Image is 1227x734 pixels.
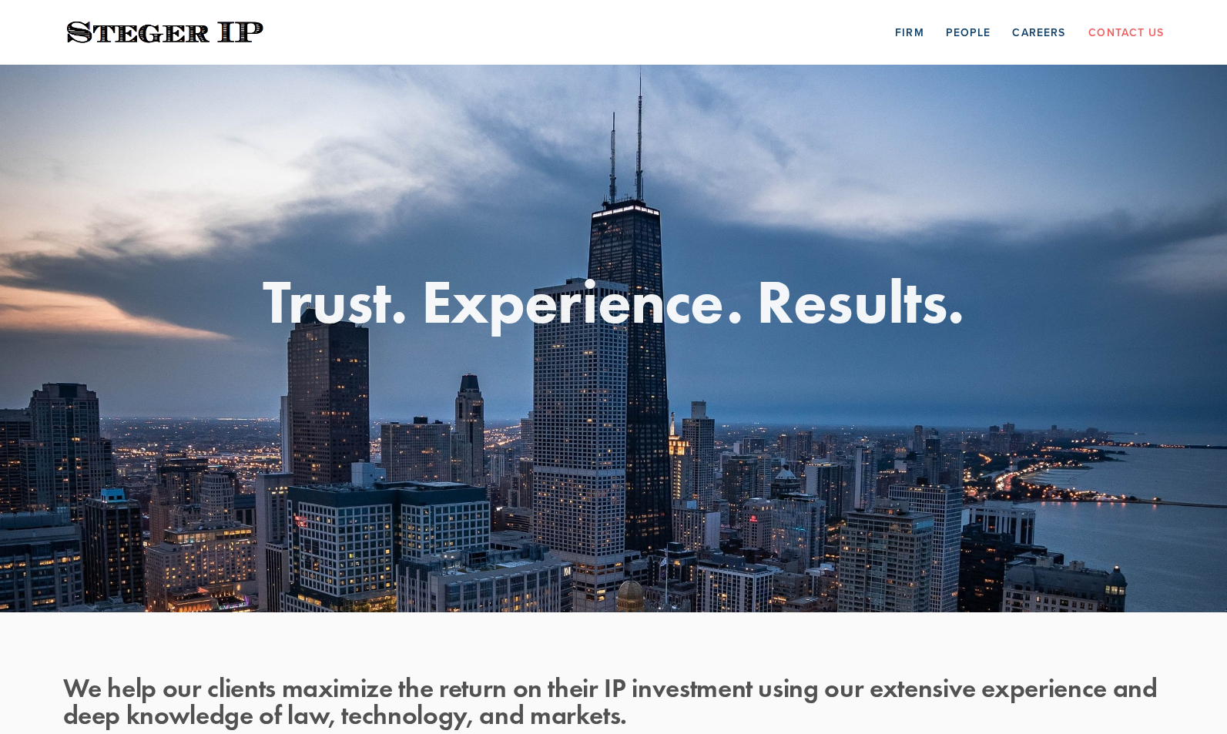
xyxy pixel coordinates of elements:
a: Careers [1012,20,1065,44]
a: People [946,20,991,44]
a: Contact Us [1088,20,1164,44]
a: Firm [895,20,924,44]
h2: We help our clients maximize the return on their IP investment using our extensive experience and... [63,674,1165,728]
img: Steger IP | Trust. Experience. Results. [63,18,267,48]
h1: Trust. Experience. Results. [63,270,1165,332]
